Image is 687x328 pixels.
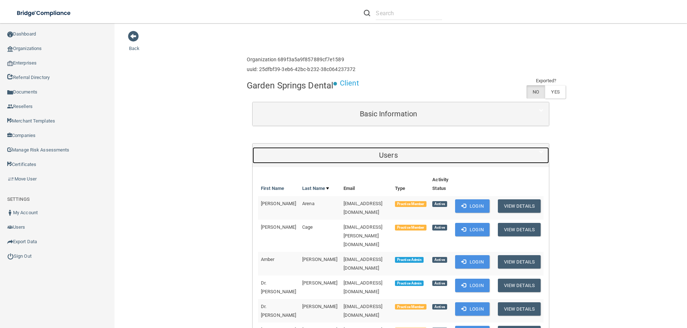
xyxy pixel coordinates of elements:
[302,224,313,230] span: Cage
[455,199,490,213] button: Login
[258,110,519,118] h5: Basic Information
[376,7,442,20] input: Search
[498,279,541,292] button: View Details
[498,255,541,269] button: View Details
[498,302,541,316] button: View Details
[498,223,541,236] button: View Details
[392,173,429,196] th: Type
[395,257,424,263] span: Practice Admin
[526,85,545,99] label: NO
[432,225,447,231] span: Active
[455,302,490,316] button: Login
[261,257,275,262] span: Amber
[562,277,678,306] iframe: Drift Widget Chat Controller
[261,280,296,294] span: Dr. [PERSON_NAME]
[343,280,383,294] span: [EMAIL_ADDRESS][DOMAIN_NAME]
[340,76,359,90] p: Client
[7,224,13,230] img: icon-users.e205127d.png
[302,257,337,262] span: [PERSON_NAME]
[7,46,13,52] img: organization-icon.f8decf85.png
[247,81,333,90] h4: Garden Springs Dental
[302,304,337,309] span: [PERSON_NAME]
[302,280,337,286] span: [PERSON_NAME]
[247,57,355,62] h6: Organization 689f3a5a9f857889cf7e1589
[395,225,426,231] span: Practice Member
[261,184,284,193] a: First Name
[7,239,13,245] img: icon-export.b9366987.png
[7,61,13,66] img: enterprise.0d942306.png
[261,304,296,318] span: Dr. [PERSON_NAME]
[7,175,14,183] img: briefcase.64adab9b.png
[343,257,383,271] span: [EMAIL_ADDRESS][DOMAIN_NAME]
[432,257,447,263] span: Active
[498,199,541,213] button: View Details
[7,210,13,216] img: ic_user_dark.df1a06c3.png
[343,201,383,215] span: [EMAIL_ADDRESS][DOMAIN_NAME]
[395,201,426,207] span: Practice Member
[129,37,140,51] a: Back
[7,104,13,109] img: ic_reseller.de258add.png
[258,106,544,122] a: Basic Information
[341,173,392,196] th: Email
[261,201,296,206] span: [PERSON_NAME]
[432,201,447,207] span: Active
[258,147,544,163] a: Users
[429,173,452,196] th: Activity Status
[247,67,355,72] h6: uuid: 25dfbf39-3eb6-42bc-b232-38c064237372
[395,304,426,310] span: Practice Member
[432,281,447,286] span: Active
[7,90,13,95] img: icon-documents.8dae5593.png
[302,184,329,193] a: Last Name
[395,281,424,286] span: Practice Admin
[11,6,78,21] img: bridge_compliance_login_screen.278c3ca4.svg
[258,151,519,159] h5: Users
[7,253,14,260] img: ic_power_dark.7ecde6b1.png
[455,279,490,292] button: Login
[545,85,565,99] label: YES
[7,195,30,204] label: SETTINGS
[302,201,315,206] span: Arena
[364,10,370,16] img: ic-search.3b580494.png
[455,255,490,269] button: Login
[261,224,296,230] span: [PERSON_NAME]
[343,224,383,247] span: [EMAIL_ADDRESS][PERSON_NAME][DOMAIN_NAME]
[526,76,566,85] td: Exported?
[455,223,490,236] button: Login
[343,304,383,318] span: [EMAIL_ADDRESS][DOMAIN_NAME]
[432,304,447,310] span: Active
[7,32,13,37] img: ic_dashboard_dark.d01f4a41.png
